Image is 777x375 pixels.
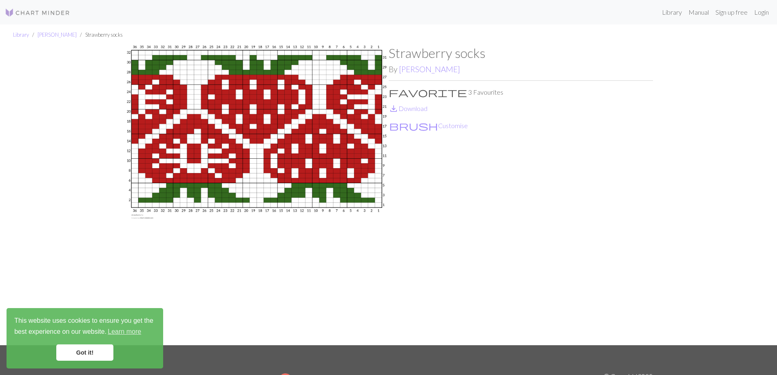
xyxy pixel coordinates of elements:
img: Logo [5,8,70,18]
a: Library [659,4,685,20]
a: Sign up free [712,4,751,20]
a: Library [13,31,29,38]
i: Download [389,104,398,113]
a: dismiss cookie message [56,344,113,361]
li: Strawberry socks [77,31,123,39]
p: 3 Favourites [389,87,653,97]
img: strawberry [124,45,389,345]
span: brush [389,120,438,131]
span: favorite [389,87,467,98]
a: [PERSON_NAME] [399,64,460,74]
a: Manual [685,4,712,20]
button: CustomiseCustomise [389,120,468,131]
h2: By [389,64,653,74]
i: Favourite [389,87,467,97]
a: [PERSON_NAME] [38,31,77,38]
span: save_alt [389,103,398,114]
a: Login [751,4,772,20]
i: Customise [389,121,438,131]
div: cookieconsent [7,308,163,368]
a: DownloadDownload [389,104,427,112]
a: learn more about cookies [106,326,142,338]
span: This website uses cookies to ensure you get the best experience on our website. [14,316,155,338]
h1: Strawberry socks [389,45,653,61]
